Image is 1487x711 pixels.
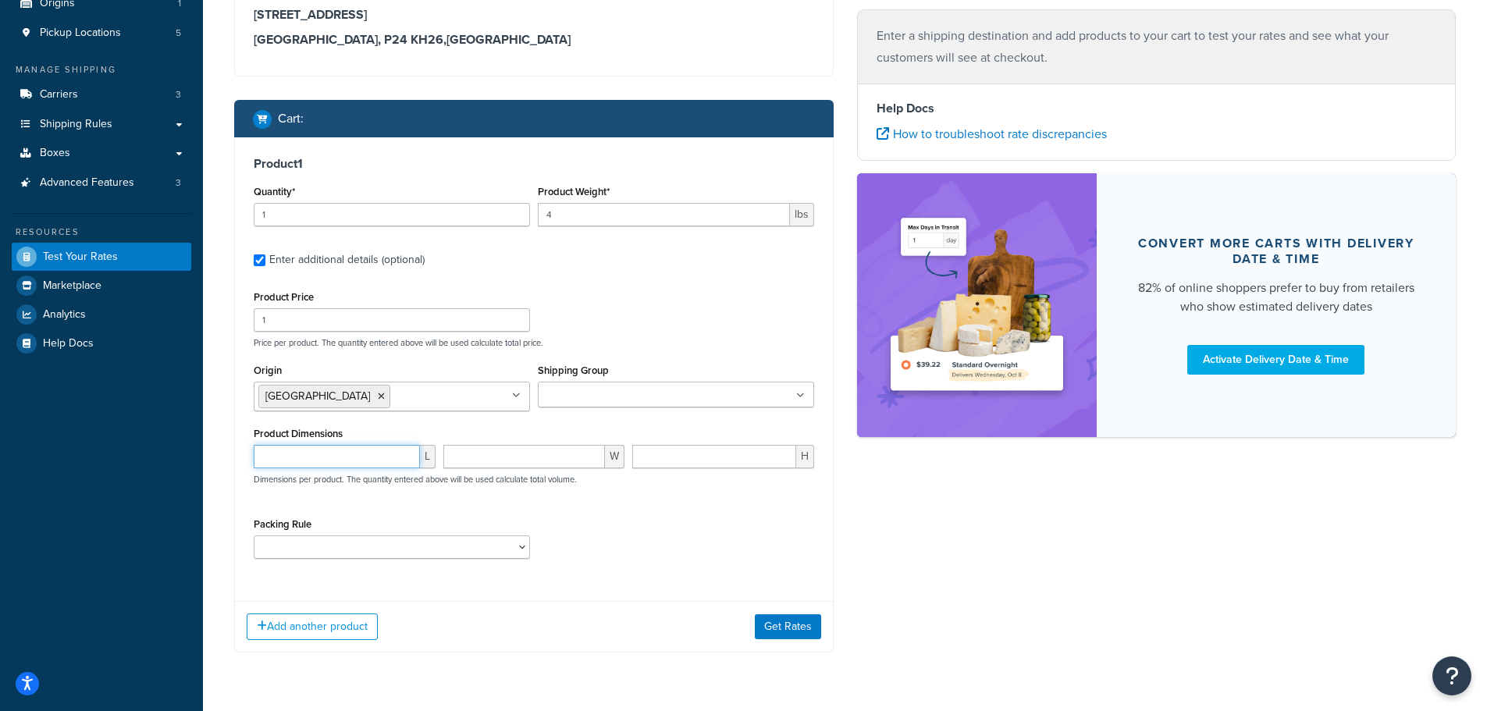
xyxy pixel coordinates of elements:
label: Packing Rule [254,518,311,530]
input: Enter additional details (optional) [254,254,265,266]
h3: Product 1 [254,156,814,172]
a: Test Your Rates [12,243,191,271]
p: Dimensions per product. The quantity entered above will be used calculate total volume. [250,474,577,485]
div: Convert more carts with delivery date & time [1134,236,1419,267]
span: Advanced Features [40,176,134,190]
h4: Help Docs [877,99,1437,118]
div: 82% of online shoppers prefer to buy from retailers who show estimated delivery dates [1134,279,1419,316]
span: 3 [176,88,181,101]
span: L [420,445,436,468]
a: How to troubleshoot rate discrepancies [877,125,1107,143]
h2: Cart : [278,112,304,126]
a: Pickup Locations5 [12,19,191,48]
h3: [GEOGRAPHIC_DATA], P24 KH26 , [GEOGRAPHIC_DATA] [254,32,814,48]
h3: [STREET_ADDRESS] [254,7,814,23]
label: Product Price [254,291,314,303]
span: Boxes [40,147,70,160]
span: Analytics [43,308,86,322]
span: Marketplace [43,279,101,293]
input: 0 [254,203,530,226]
button: Get Rates [755,614,821,639]
span: W [605,445,624,468]
button: Add another product [247,613,378,640]
a: Marketplace [12,272,191,300]
label: Shipping Group [538,364,609,376]
label: Product Dimensions [254,428,343,439]
span: 5 [176,27,181,40]
div: Enter additional details (optional) [269,249,425,271]
span: Help Docs [43,337,94,350]
a: Boxes [12,139,191,168]
a: Shipping Rules [12,110,191,139]
a: Activate Delivery Date & Time [1187,345,1364,375]
span: Test Your Rates [43,251,118,264]
span: 3 [176,176,181,190]
label: Origin [254,364,282,376]
button: Open Resource Center [1432,656,1471,695]
img: feature-image-ddt-36eae7f7280da8017bfb280eaccd9c446f90b1fe08728e4019434db127062ab4.png [880,197,1073,414]
div: Resources [12,226,191,239]
a: Advanced Features3 [12,169,191,197]
a: Analytics [12,300,191,329]
span: Pickup Locations [40,27,121,40]
div: Manage Shipping [12,63,191,76]
span: H [796,445,814,468]
li: Advanced Features [12,169,191,197]
p: Price per product. The quantity entered above will be used calculate total price. [250,337,818,348]
input: 0.00 [538,203,790,226]
span: lbs [790,203,814,226]
span: Shipping Rules [40,118,112,131]
label: Quantity* [254,186,295,197]
label: Product Weight* [538,186,610,197]
span: [GEOGRAPHIC_DATA] [265,388,370,404]
li: Pickup Locations [12,19,191,48]
a: Carriers3 [12,80,191,109]
li: Carriers [12,80,191,109]
span: Carriers [40,88,78,101]
a: Help Docs [12,329,191,357]
p: Enter a shipping destination and add products to your cart to test your rates and see what your c... [877,25,1437,69]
